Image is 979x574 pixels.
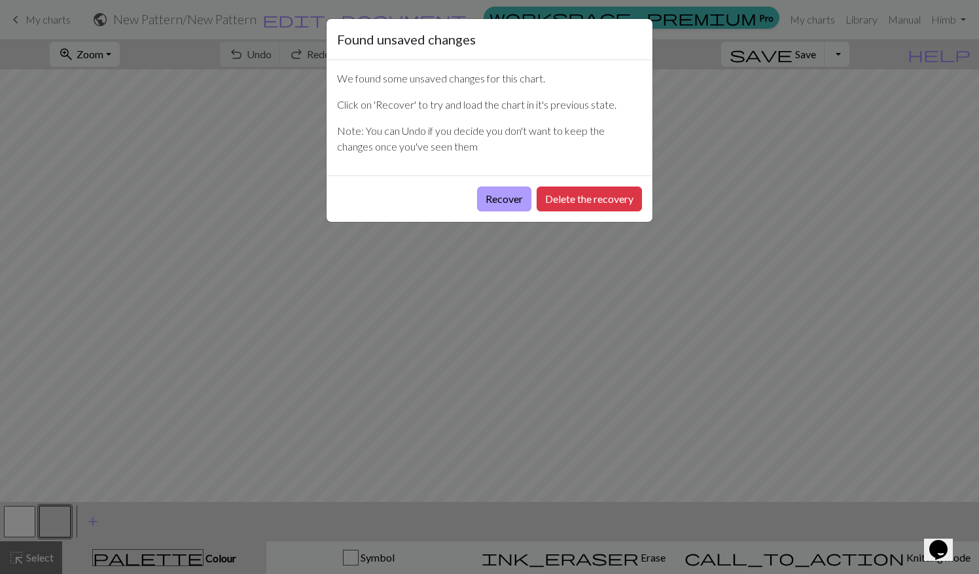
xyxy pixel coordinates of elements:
[477,187,531,211] button: Recover
[337,123,642,154] p: Note: You can Undo if you decide you don't want to keep the changes once you've seen them
[337,29,476,49] h5: Found unsaved changes
[924,522,966,561] iframe: chat widget
[337,71,642,86] p: We found some unsaved changes for this chart.
[537,187,642,211] button: Delete the recovery
[337,97,642,113] p: Click on 'Recover' to try and load the chart in it's previous state.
